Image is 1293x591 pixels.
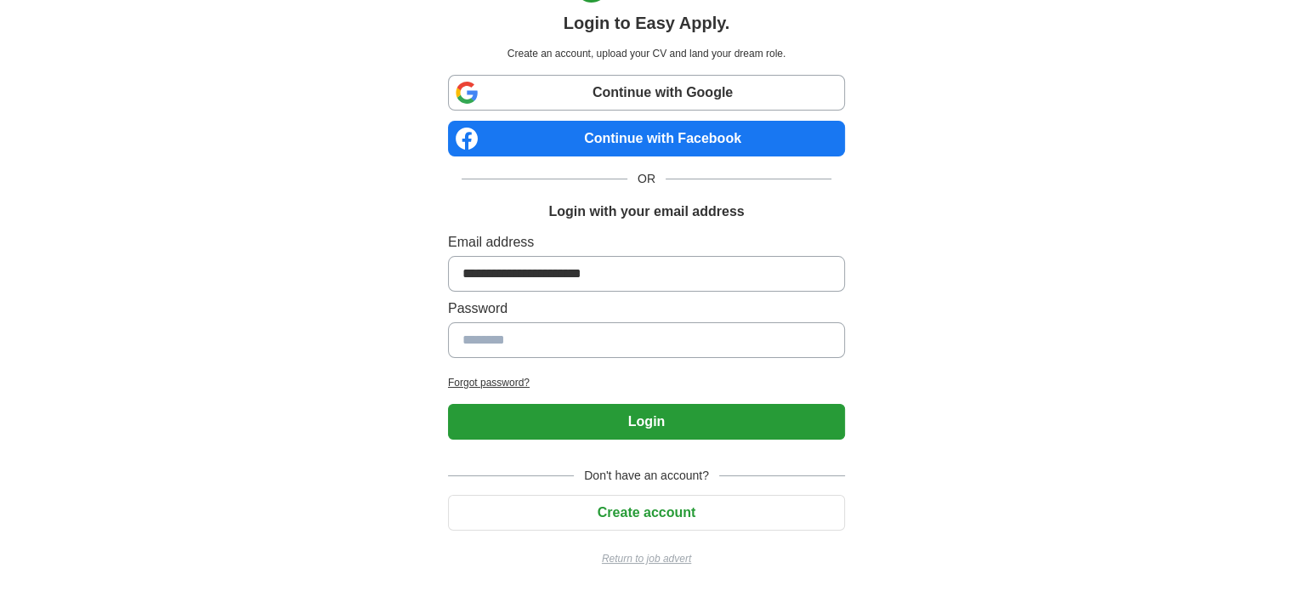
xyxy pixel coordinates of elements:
a: Return to job advert [448,551,845,566]
span: OR [627,170,666,188]
label: Email address [448,232,845,253]
a: Continue with Google [448,75,845,111]
h1: Login with your email address [548,202,744,222]
button: Create account [448,495,845,531]
a: Continue with Facebook [448,121,845,156]
p: Create an account, upload your CV and land your dream role. [451,46,842,61]
button: Login [448,404,845,440]
span: Don't have an account? [574,467,719,485]
a: Create account [448,505,845,520]
a: Forgot password? [448,375,845,390]
label: Password [448,298,845,319]
h1: Login to Easy Apply. [564,10,730,36]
